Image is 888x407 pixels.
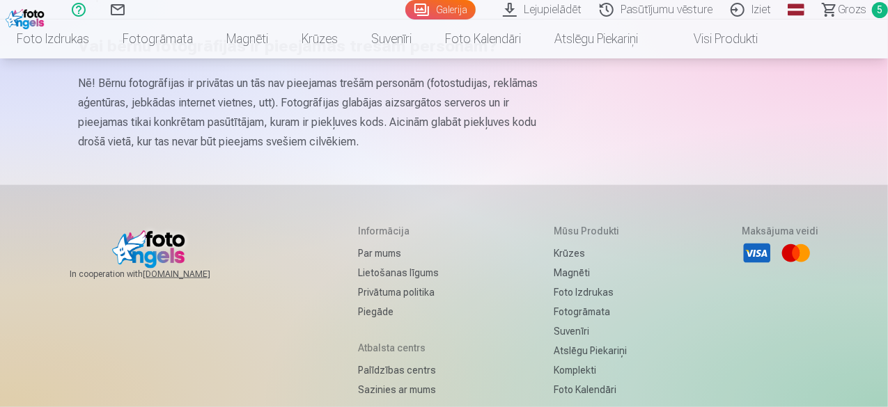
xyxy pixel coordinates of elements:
li: Visa [742,238,772,269]
h5: Informācija [359,224,439,238]
a: Piegāde [359,302,439,321]
a: Privātuma politika [359,282,439,302]
a: Suvenīri [554,321,627,341]
h5: Maksājuma veidi [742,224,818,238]
a: Sazinies ar mums [359,380,439,399]
a: Foto izdrukas [554,282,627,302]
span: In cooperation with [70,269,244,280]
a: Lietošanas līgums [359,263,439,282]
a: Magnēti [554,263,627,282]
a: Atslēgu piekariņi [554,341,627,360]
h5: Atbalsta centrs [359,341,439,355]
a: Foto kalendāri [428,19,538,58]
p: Nē! Bērnu fotogrāfijas ir privātas un tās nav pieejamas trešām personām (fotostudijas, reklāmas a... [79,74,544,152]
img: /fa1 [6,6,48,29]
a: Atslēgu piekariņi [538,19,655,58]
a: Par mums [359,244,439,263]
a: Krūzes [554,244,627,263]
a: Magnēti [210,19,285,58]
a: Krūzes [285,19,355,58]
span: 5 [872,2,888,18]
a: Suvenīri [355,19,428,58]
a: Fotogrāmata [106,19,210,58]
a: Palīdzības centrs [359,360,439,380]
a: [DOMAIN_NAME] [143,269,244,280]
a: Visi produkti [655,19,774,58]
h5: Mūsu produkti [554,224,627,238]
span: Grozs [838,1,866,18]
a: Komplekti [554,360,627,380]
a: Foto kalendāri [554,380,627,399]
li: Mastercard [781,238,811,269]
a: Fotogrāmata [554,302,627,321]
